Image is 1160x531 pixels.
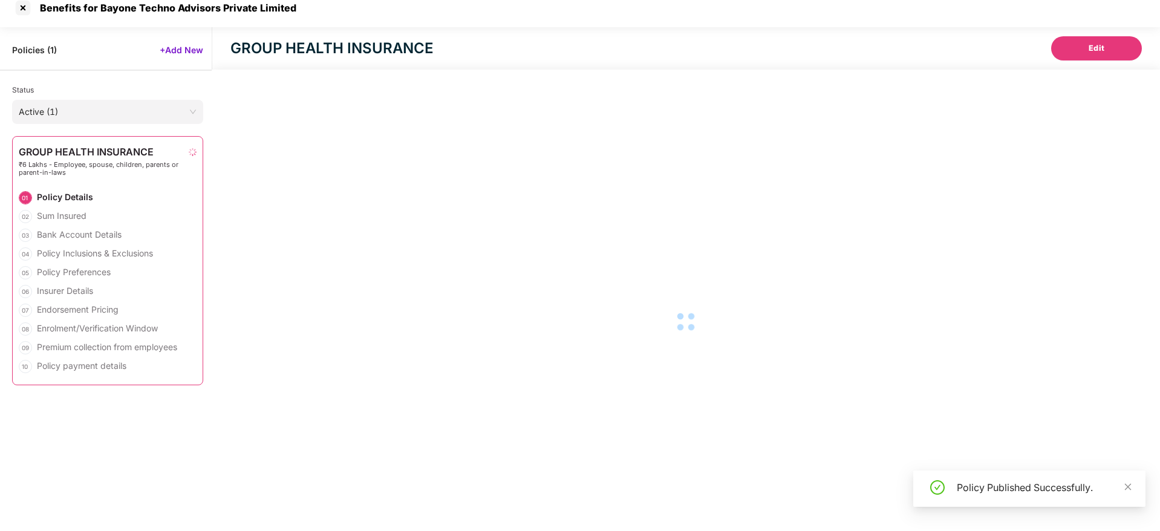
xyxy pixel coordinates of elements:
div: 07 [19,304,32,317]
div: Insurer Details [37,285,93,296]
div: Bank Account Details [37,229,122,240]
span: GROUP HEALTH INSURANCE [19,146,189,157]
div: 05 [19,266,32,279]
button: Edit [1051,36,1142,60]
div: 01 [19,191,32,204]
span: ₹6 Lakhs - Employee, spouse, children, parents or parent-in-laws [19,161,189,177]
span: Edit [1089,42,1105,54]
div: 04 [19,247,32,261]
div: 06 [19,285,32,298]
div: 02 [19,210,32,223]
div: GROUP HEALTH INSURANCE [230,37,434,59]
div: Policy Details [37,191,93,203]
div: Enrolment/Verification Window [37,322,158,334]
div: 08 [19,322,32,336]
div: Premium collection from employees [37,341,177,353]
div: Policy Published Successfully. [957,480,1131,495]
span: Active (1) [19,103,197,121]
span: check-circle [930,480,945,495]
span: Status [12,85,34,94]
div: 09 [19,341,32,354]
span: Policies ( 1 ) [12,44,57,56]
span: +Add New [160,44,203,56]
div: 03 [19,229,32,242]
div: 10 [19,360,32,373]
div: Endorsement Pricing [37,304,119,315]
div: Sum Insured [37,210,86,221]
div: Policy Preferences [37,266,111,278]
div: Policy Inclusions & Exclusions [37,247,153,259]
span: close [1124,483,1132,491]
div: Policy payment details [37,360,126,371]
div: Benefits for Bayone Techno Advisors Private Limited [33,2,296,14]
